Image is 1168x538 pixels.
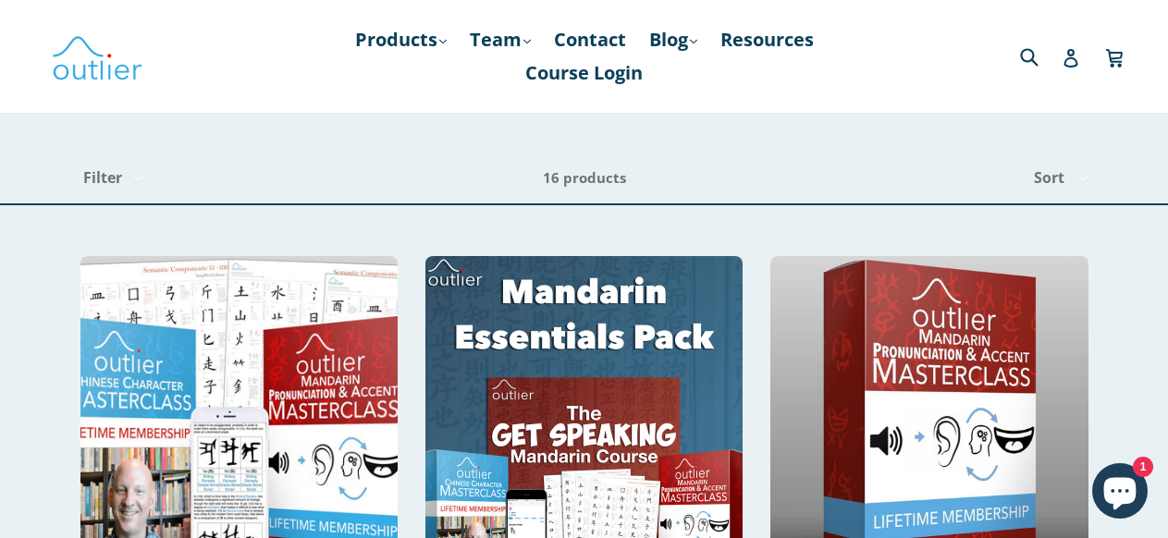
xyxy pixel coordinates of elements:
a: Products [346,23,456,56]
span: 16 products [543,168,626,187]
a: Resources [711,23,823,56]
a: Contact [545,23,635,56]
a: Course Login [516,56,652,90]
a: Team [461,23,540,56]
input: Search [1015,37,1066,75]
a: Blog [640,23,707,56]
img: Outlier Linguistics [51,30,143,83]
inbox-online-store-chat: Shopify online store chat [1087,463,1153,523]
